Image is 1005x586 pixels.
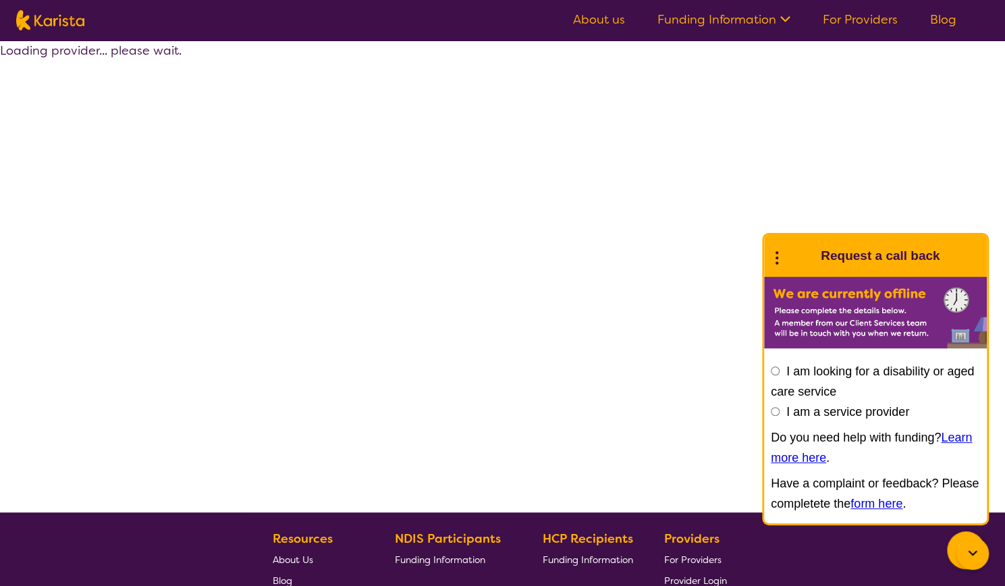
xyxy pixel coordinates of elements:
[273,549,363,570] a: About Us
[947,531,985,569] button: Channel Menu
[771,473,980,514] p: Have a complaint or feedback? Please completete the .
[542,549,632,570] a: Funding Information
[821,246,940,266] h1: Request a call back
[542,531,632,547] b: HCP Recipients
[657,11,790,28] a: Funding Information
[930,11,956,28] a: Blog
[573,11,625,28] a: About us
[771,365,974,398] label: I am looking for a disability or aged care service
[850,497,902,510] a: form here
[664,549,727,570] a: For Providers
[764,277,987,348] img: Karista offline chat form to request call back
[395,531,501,547] b: NDIS Participants
[786,242,813,269] img: Karista
[273,531,333,547] b: Resources
[395,549,511,570] a: Funding Information
[664,531,719,547] b: Providers
[542,554,632,566] span: Funding Information
[395,554,485,566] span: Funding Information
[771,427,980,468] p: Do you need help with funding? .
[823,11,898,28] a: For Providers
[664,554,722,566] span: For Providers
[16,10,84,30] img: Karista logo
[273,554,313,566] span: About Us
[786,405,909,419] label: I am a service provider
